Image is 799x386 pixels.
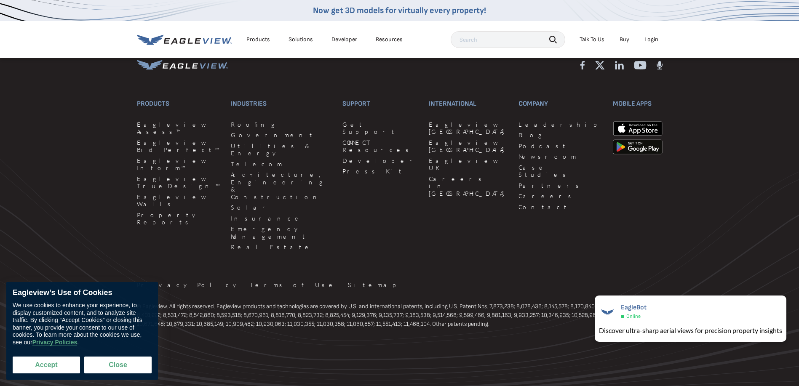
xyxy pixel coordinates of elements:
a: Careers in [GEOGRAPHIC_DATA] [429,175,508,197]
a: Sitemap [348,281,402,289]
a: Roofing [231,121,332,128]
a: Architecture, Engineering & Construction [231,171,332,200]
a: Developer [331,36,357,43]
a: Telecom [231,160,332,168]
img: apple-app-store.png [613,121,663,136]
a: Leadership [518,121,603,128]
a: Eagleview UK [429,157,508,172]
a: Now get 3D models for virtually every property! [313,5,486,16]
a: Podcast [518,142,603,150]
h3: Company [518,97,603,111]
a: Eagleview Inform™ [137,157,221,172]
a: Newsroom [518,153,603,160]
a: Partners [518,182,603,189]
a: Solar [231,204,332,211]
a: Eagleview Walls [137,193,221,208]
img: EagleBot [599,303,616,320]
div: Talk To Us [580,36,604,43]
div: Solutions [289,36,313,43]
a: Eagleview [GEOGRAPHIC_DATA] [429,121,508,136]
a: Privacy Policy [137,281,240,289]
a: Press Kit [342,168,419,175]
button: Close [84,357,152,373]
a: Insurance [231,215,332,222]
a: CONNECT Resources [342,139,419,154]
div: We use cookies to enhance your experience, to display customized content, and to analyze site tra... [13,302,152,346]
img: google-play-store_b9643a.png [613,139,663,154]
p: © Eagleview. All rights reserved. Eagleview products and technologies are covered by U.S. and int... [137,302,663,328]
a: Eagleview [GEOGRAPHIC_DATA] [429,139,508,154]
a: Eagleview Bid Perfect™ [137,139,221,154]
a: Eagleview Assess™ [137,121,221,136]
span: Online [626,313,641,319]
a: Buy [620,36,629,43]
a: Privacy Policies [32,339,77,346]
a: Case Studies [518,164,603,178]
h3: Support [342,97,419,111]
a: Contact [518,203,603,211]
div: Products [246,36,270,43]
a: Careers [518,192,603,200]
a: Developer [342,157,419,165]
a: Emergency Management [231,225,332,240]
a: Utilities & Energy [231,142,332,157]
a: Get Support [342,121,419,136]
a: Property Reports [137,211,221,226]
div: Discover ultra-sharp aerial views for precision property insights [599,325,782,335]
div: Eagleview’s Use of Cookies [13,288,152,298]
h3: Mobile Apps [613,97,663,111]
input: Search [451,31,565,48]
a: Government [231,131,332,139]
a: Terms of Use [250,281,338,289]
div: Login [644,36,658,43]
a: Blog [518,131,603,139]
span: EagleBot [621,303,647,311]
a: Eagleview TrueDesign™ [137,175,221,190]
div: Resources [376,36,403,43]
h3: International [429,97,508,111]
a: Real Estate [231,243,332,251]
button: Accept [13,357,80,373]
h3: Industries [231,97,332,111]
h3: Products [137,97,221,111]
